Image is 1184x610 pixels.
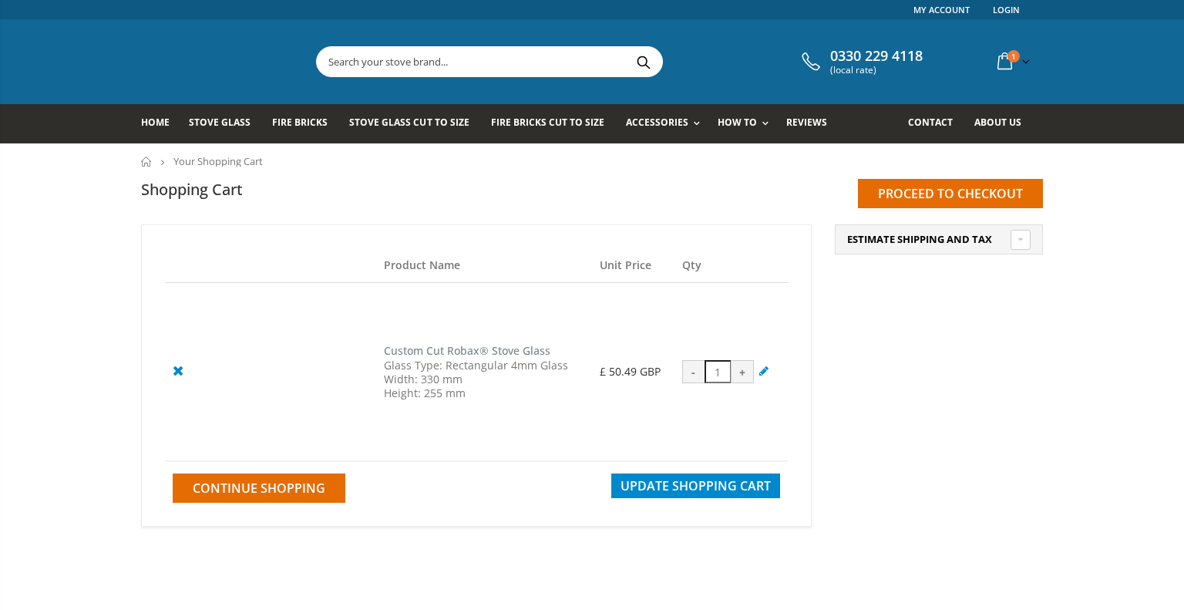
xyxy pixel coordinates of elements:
span: Fire Bricks Cut To Size [491,116,604,129]
div: Glass Type: Rectangular 4mm Glass Width: 330 mm Height: 255 mm [384,359,584,401]
input: Search your stove brand... [317,47,835,76]
h1: Shopping Cart [141,179,243,200]
div: + [731,360,754,383]
span: Accessories [626,116,688,129]
th: Qty [674,248,788,283]
button: Search [626,47,661,76]
a: Fire Bricks Cut To Size [491,104,616,143]
div: - [682,360,705,383]
th: Product Name [376,248,592,283]
a: Accessories [626,104,708,143]
span: 0330 229 4118 [830,48,923,65]
span: Continue Shopping [193,480,325,497]
a: Continue Shopping [173,474,345,503]
span: Home [141,116,170,129]
span: Reviews [786,116,827,129]
a: Stove Glass Cut To Size [349,104,480,143]
span: (local rate) [830,65,923,76]
a: Fire Bricks [272,104,339,143]
span: How To [718,116,757,129]
a: About us [974,104,1033,143]
span: £ 50.49 GBP [600,364,661,379]
span: Stove Glass Cut To Size [349,116,469,129]
a: 0330 229 4118 (local rate) [798,48,923,76]
span: Your Shopping Cart [173,154,263,168]
a: Stove Glass [189,104,262,143]
a: Home [141,157,153,167]
a: Reviews [786,104,839,143]
span: Fire Bricks [272,116,328,129]
span: Contact [908,116,953,129]
th: Unit Price [592,248,674,283]
a: Home [141,104,181,143]
button: Update Shopping Cart [611,474,780,498]
a: Custom Cut Robax® Stove Glass [384,343,550,358]
a: How To [718,104,776,143]
a: 1 [991,46,1033,76]
span: 1 [1007,50,1020,62]
span: About us [974,116,1021,129]
a: Estimate Shipping and Tax [847,233,1031,247]
input: Proceed to checkout [858,179,1043,208]
a: Contact [908,104,964,143]
span: Stove Glass [189,116,251,129]
span: Update Shopping Cart [621,477,771,494]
